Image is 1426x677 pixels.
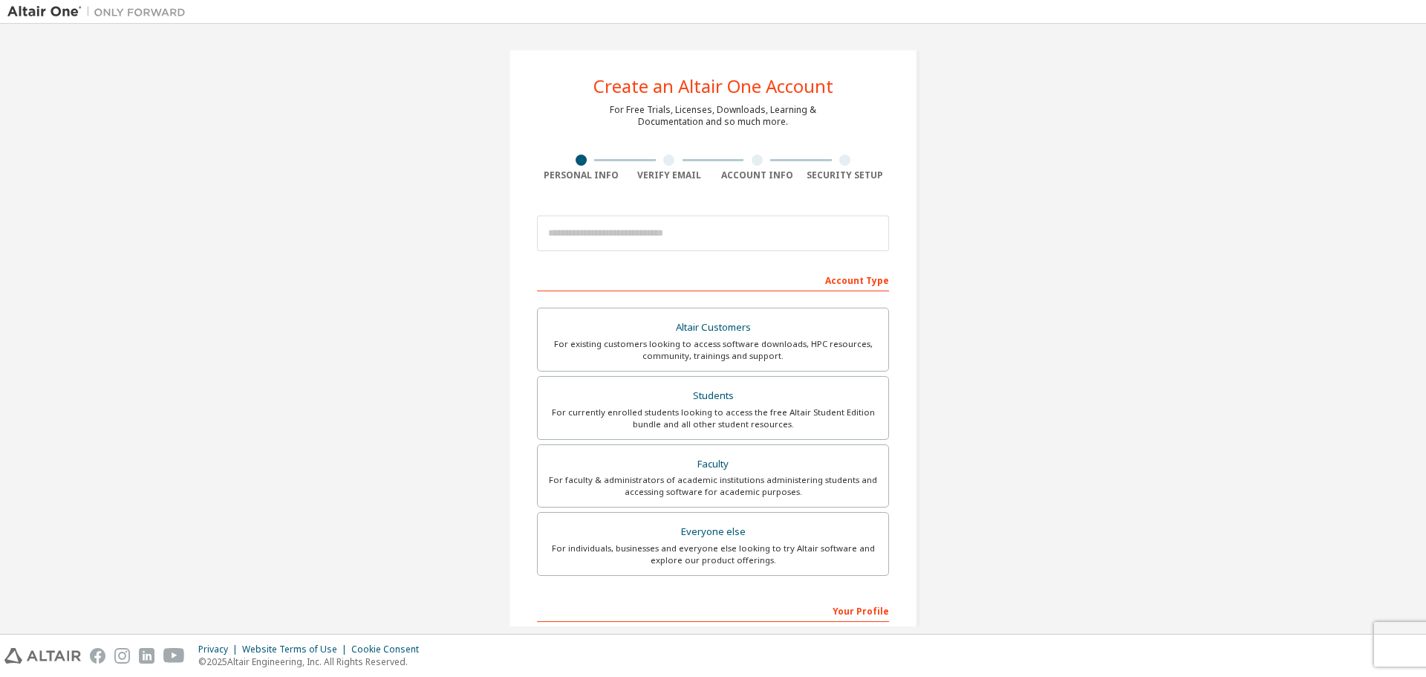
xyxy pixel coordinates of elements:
[547,338,879,362] div: For existing customers looking to access software downloads, HPC resources, community, trainings ...
[537,598,889,622] div: Your Profile
[90,648,105,664] img: facebook.svg
[139,648,154,664] img: linkedin.svg
[198,644,242,655] div: Privacy
[547,522,879,542] div: Everyone else
[7,4,193,19] img: Altair One
[351,644,428,655] div: Cookie Consent
[537,268,889,291] div: Account Type
[547,386,879,406] div: Students
[713,169,801,181] div: Account Info
[198,655,428,668] p: © 2025 Altair Engineering, Inc. All Rights Reserved.
[547,474,879,498] div: For faculty & administrators of academic institutions administering students and accessing softwa...
[547,406,879,430] div: For currently enrolled students looking to access the free Altair Student Edition bundle and all ...
[610,104,816,128] div: For Free Trials, Licenses, Downloads, Learning & Documentation and so much more.
[242,644,351,655] div: Website Terms of Use
[593,77,833,95] div: Create an Altair One Account
[163,648,185,664] img: youtube.svg
[547,454,879,475] div: Faculty
[537,169,625,181] div: Personal Info
[547,542,879,566] div: For individuals, businesses and everyone else looking to try Altair software and explore our prod...
[4,648,81,664] img: altair_logo.svg
[625,169,714,181] div: Verify Email
[114,648,130,664] img: instagram.svg
[801,169,890,181] div: Security Setup
[547,317,879,338] div: Altair Customers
